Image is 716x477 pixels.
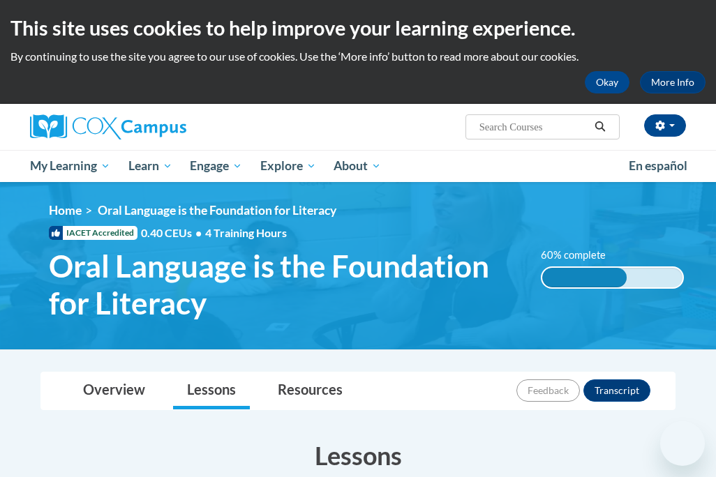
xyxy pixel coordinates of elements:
[30,158,110,174] span: My Learning
[128,158,172,174] span: Learn
[98,203,336,218] span: Oral Language is the Foundation for Literacy
[260,158,316,174] span: Explore
[181,150,251,182] a: Engage
[660,421,705,466] iframe: Button to launch messaging window
[173,372,250,409] a: Lessons
[30,114,186,139] img: Cox Campus
[478,119,590,135] input: Search Courses
[264,372,357,409] a: Resources
[205,226,287,239] span: 4 Training Hours
[583,379,650,402] button: Transcript
[190,158,242,174] span: Engage
[40,438,676,473] h3: Lessons
[30,114,234,139] a: Cox Campus
[644,114,686,137] button: Account Settings
[21,150,119,182] a: My Learning
[251,150,325,182] a: Explore
[49,248,520,321] span: Oral Language is the Foundation for Literacy
[141,225,205,241] span: 0.40 CEUs
[620,151,696,181] a: En español
[20,150,696,182] div: Main menu
[49,203,82,218] a: Home
[334,158,381,174] span: About
[119,150,181,182] a: Learn
[10,14,706,42] h2: This site uses cookies to help improve your learning experience.
[49,226,137,240] span: IACET Accredited
[585,71,629,93] button: Okay
[325,150,391,182] a: About
[541,248,621,263] label: 60% complete
[69,372,159,409] a: Overview
[590,119,611,135] button: Search
[10,49,706,64] p: By continuing to use the site you agree to our use of cookies. Use the ‘More info’ button to read...
[195,226,202,239] span: •
[640,71,706,93] a: More Info
[516,379,580,402] button: Feedback
[629,158,687,173] span: En español
[542,268,627,287] div: 60% complete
